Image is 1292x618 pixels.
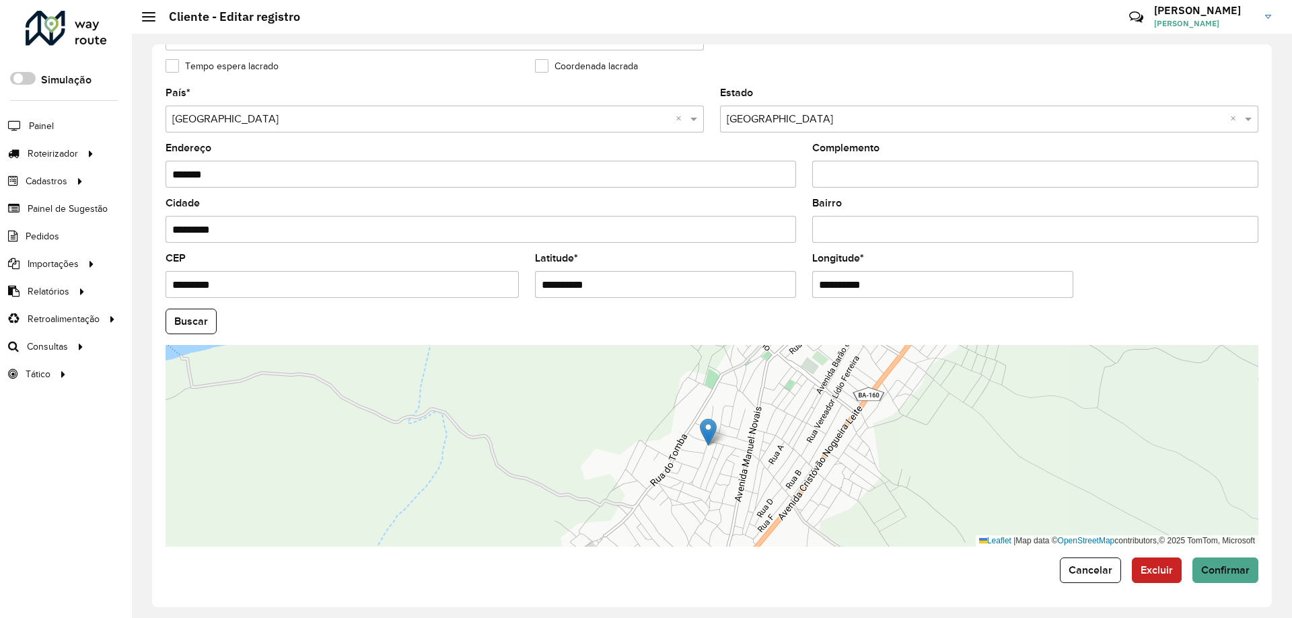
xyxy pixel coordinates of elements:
span: Painel de Sugestão [28,202,108,216]
span: Roteirizador [28,147,78,161]
span: Pedidos [26,229,59,243]
a: Leaflet [979,536,1011,545]
span: Tático [26,367,50,381]
span: [PERSON_NAME] [1154,17,1255,30]
label: Simulação [41,72,92,88]
label: Longitude [812,250,864,266]
span: Clear all [676,111,687,127]
label: Latitude [535,250,578,266]
span: Importações [28,257,79,271]
span: Relatórios [28,284,69,299]
h3: [PERSON_NAME] [1154,4,1255,17]
label: Cidade [166,195,200,211]
button: Cancelar [1060,557,1121,583]
label: Coordenada lacrada [535,59,638,73]
span: Consultas [27,340,68,354]
img: Marker [700,418,717,446]
a: OpenStreetMap [1058,536,1115,545]
label: Complemento [812,140,880,156]
button: Excluir [1132,557,1182,583]
h2: Cliente - Editar registro [155,9,300,24]
span: Cadastros [26,174,67,188]
span: Excluir [1141,564,1173,576]
label: Endereço [166,140,211,156]
button: Buscar [166,309,217,334]
span: Painel [29,119,54,133]
label: Estado [720,85,753,101]
button: Confirmar [1192,557,1258,583]
span: | [1013,536,1015,545]
div: Map data © contributors,© 2025 TomTom, Microsoft [976,535,1258,547]
span: Confirmar [1201,564,1250,576]
a: Contato Rápido [1122,3,1151,32]
span: Cancelar [1069,564,1112,576]
label: País [166,85,190,101]
label: CEP [166,250,186,266]
label: Tempo espera lacrado [166,59,279,73]
label: Bairro [812,195,842,211]
span: Retroalimentação [28,312,100,326]
span: Clear all [1230,111,1242,127]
